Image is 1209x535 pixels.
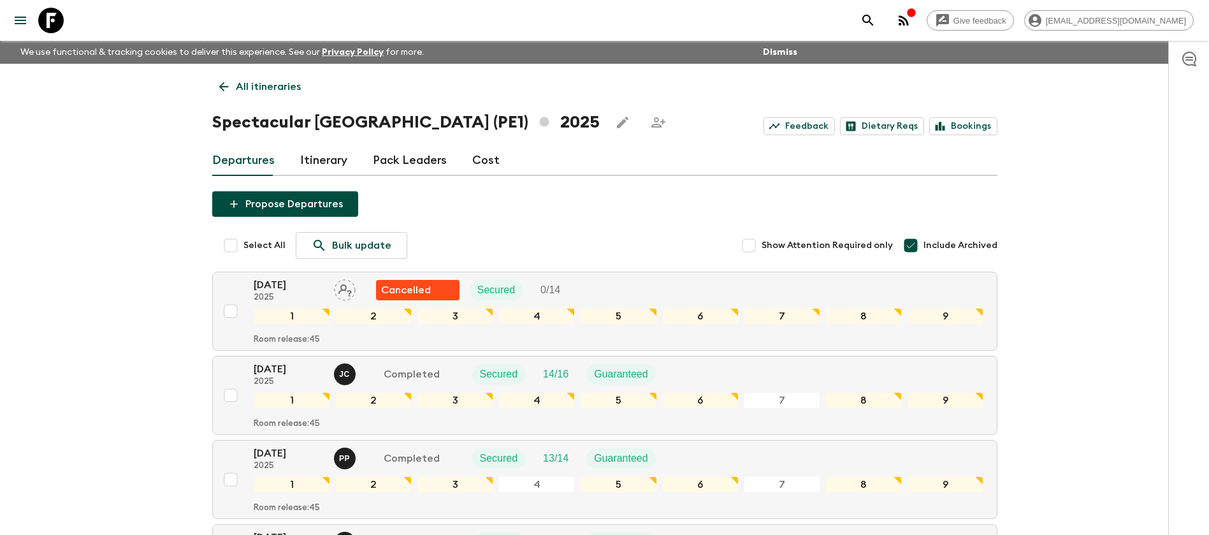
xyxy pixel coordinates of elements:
p: Secured [480,367,518,382]
button: [DATE]2025Julio Cesar Yabar PintoCompletedSecuredTrip FillGuaranteed123456789Room release:45 [212,356,997,435]
span: Select All [243,239,286,252]
div: 4 [498,392,575,409]
a: Itinerary [300,145,347,176]
div: 3 [417,308,493,325]
div: 6 [662,392,739,409]
span: Assign pack leader [334,283,356,293]
p: 2025 [254,461,324,471]
span: Julio Cesar Yabar Pinto [334,367,358,377]
p: We use functional & tracking cookies to deliver this experience. See our for more. [15,41,429,64]
div: Secured [470,280,523,300]
div: 4 [498,308,575,325]
p: 13 / 14 [543,451,568,466]
p: Room release: 45 [254,335,320,345]
div: 6 [662,476,739,493]
p: [DATE] [254,277,324,293]
p: Secured [477,282,516,298]
p: 14 / 16 [543,367,568,382]
div: 8 [825,308,902,325]
div: 1 [254,308,330,325]
div: 5 [580,392,656,409]
button: menu [8,8,33,33]
a: Give feedback [927,10,1014,31]
div: Secured [472,448,526,469]
span: Give feedback [946,16,1013,26]
div: 3 [417,392,493,409]
p: Guaranteed [594,451,648,466]
a: Cost [472,145,500,176]
a: Feedback [764,117,835,135]
p: Completed [384,451,440,466]
span: [EMAIL_ADDRESS][DOMAIN_NAME] [1039,16,1193,26]
div: 1 [254,392,330,409]
p: 0 / 14 [540,282,560,298]
div: 5 [580,308,656,325]
h1: Spectacular [GEOGRAPHIC_DATA] (PE1) 2025 [212,110,600,135]
p: Bulk update [332,238,391,253]
div: Trip Fill [535,448,576,469]
a: Bookings [929,117,997,135]
span: Show Attention Required only [762,239,893,252]
div: Trip Fill [533,280,568,300]
p: Cancelled [381,282,431,298]
div: 9 [907,392,983,409]
button: [DATE]2025Assign pack leaderFlash Pack cancellationSecuredTrip Fill123456789Room release:45 [212,272,997,351]
button: search adventures [855,8,881,33]
button: Edit this itinerary [610,110,635,135]
p: Guaranteed [594,367,648,382]
button: [DATE]2025Pabel PerezCompletedSecuredTrip FillGuaranteed123456789Room release:45 [212,440,997,519]
p: Room release: 45 [254,419,320,429]
a: Privacy Policy [322,48,384,57]
div: 8 [825,392,902,409]
p: [DATE] [254,446,324,461]
div: 2 [335,308,412,325]
div: 1 [254,476,330,493]
div: Trip Fill [535,364,576,385]
a: All itineraries [212,74,308,99]
button: Propose Departures [212,191,358,217]
span: Pabel Perez [334,451,358,462]
a: Dietary Reqs [840,117,924,135]
div: 5 [580,476,656,493]
div: 7 [744,476,820,493]
p: Room release: 45 [254,503,320,513]
span: Include Archived [923,239,997,252]
p: 2025 [254,377,324,387]
p: All itineraries [236,79,301,94]
div: 2 [335,392,412,409]
div: 4 [498,476,575,493]
div: 8 [825,476,902,493]
div: 6 [662,308,739,325]
div: Secured [472,364,526,385]
p: Completed [384,367,440,382]
div: Flash Pack cancellation [376,280,460,300]
a: Bulk update [296,232,407,259]
span: Share this itinerary [646,110,671,135]
div: 7 [744,308,820,325]
div: 9 [907,308,983,325]
p: 2025 [254,293,324,303]
a: Departures [212,145,275,176]
p: Secured [480,451,518,466]
p: [DATE] [254,362,324,377]
div: 3 [417,476,493,493]
div: 9 [907,476,983,493]
div: 7 [744,392,820,409]
button: Dismiss [760,43,800,61]
a: Pack Leaders [373,145,447,176]
div: [EMAIL_ADDRESS][DOMAIN_NAME] [1024,10,1194,31]
div: 2 [335,476,412,493]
